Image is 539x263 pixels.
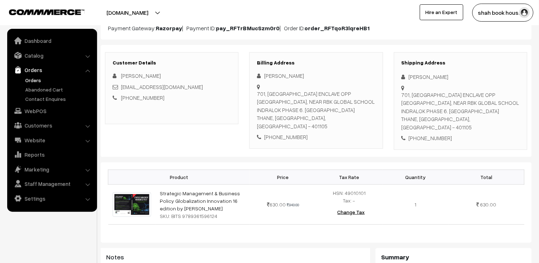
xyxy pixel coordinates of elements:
[257,90,375,130] div: 701, [GEOGRAPHIC_DATA] ENCLAVE OPP [GEOGRAPHIC_DATA], NEAR RBK GLOBAL SCHOOL INDRALOK PHASE 6. [G...
[402,91,520,131] div: 701, [GEOGRAPHIC_DATA] ENCLAVE OPP [GEOGRAPHIC_DATA], NEAR RBK GLOBAL SCHOOL INDRALOK PHASE 6. [G...
[121,84,203,90] a: [EMAIL_ADDRESS][DOMAIN_NAME]
[287,202,299,207] strike: 840.00
[333,190,366,204] span: HSN: 49010101 Tax: -
[121,72,161,79] span: [PERSON_NAME]
[316,170,382,184] th: Tax Rate
[216,24,280,32] b: pay_RFTrBMucSzm0r0
[472,4,534,22] button: shah book hous…
[9,63,95,76] a: Orders
[381,254,526,262] h3: Summary
[257,60,375,66] h3: Billing Address
[23,86,95,93] a: Abandoned Cart
[420,4,463,20] a: Hire an Expert
[519,7,530,18] img: user
[121,94,164,101] a: [PHONE_NUMBER]
[23,76,95,84] a: Orders
[415,201,417,208] span: 1
[257,72,375,80] div: [PERSON_NAME]
[9,34,95,47] a: Dashboard
[402,134,520,142] div: [PHONE_NUMBER]
[332,204,371,220] button: Change Tax
[257,133,375,141] div: [PHONE_NUMBER]
[108,170,250,184] th: Product
[23,95,95,103] a: Contact Enquires
[108,24,525,32] p: Payment Gateway: | Payment ID: | Order ID:
[250,170,316,184] th: Price
[156,24,182,32] b: Razorpay
[160,190,240,211] a: Strategic Management & Business Policy Globalization Innovation 16 edition by [PERSON_NAME]
[9,163,95,176] a: Marketing
[9,177,95,190] a: Staff Management
[9,192,95,205] a: Settings
[106,254,365,262] h3: Notes
[402,73,520,81] div: [PERSON_NAME]
[9,7,72,16] a: COMMMERCE
[449,170,524,184] th: Total
[9,119,95,132] a: Customers
[267,201,286,208] span: 630.00
[402,60,520,66] h3: Shipping Address
[305,24,370,32] b: order_RFTqoR3lqreHB1
[160,212,246,220] div: SKU: BITS 9789361596124
[480,201,497,208] span: 630.00
[113,60,231,66] h3: Customer Details
[9,9,85,15] img: COMMMERCE
[9,134,95,147] a: Website
[9,104,95,117] a: WebPOS
[9,148,95,161] a: Reports
[382,170,449,184] th: Quantity
[81,4,173,22] button: [DOMAIN_NAME]
[113,192,151,217] img: 9789361596124.jpg
[9,49,95,62] a: Catalog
